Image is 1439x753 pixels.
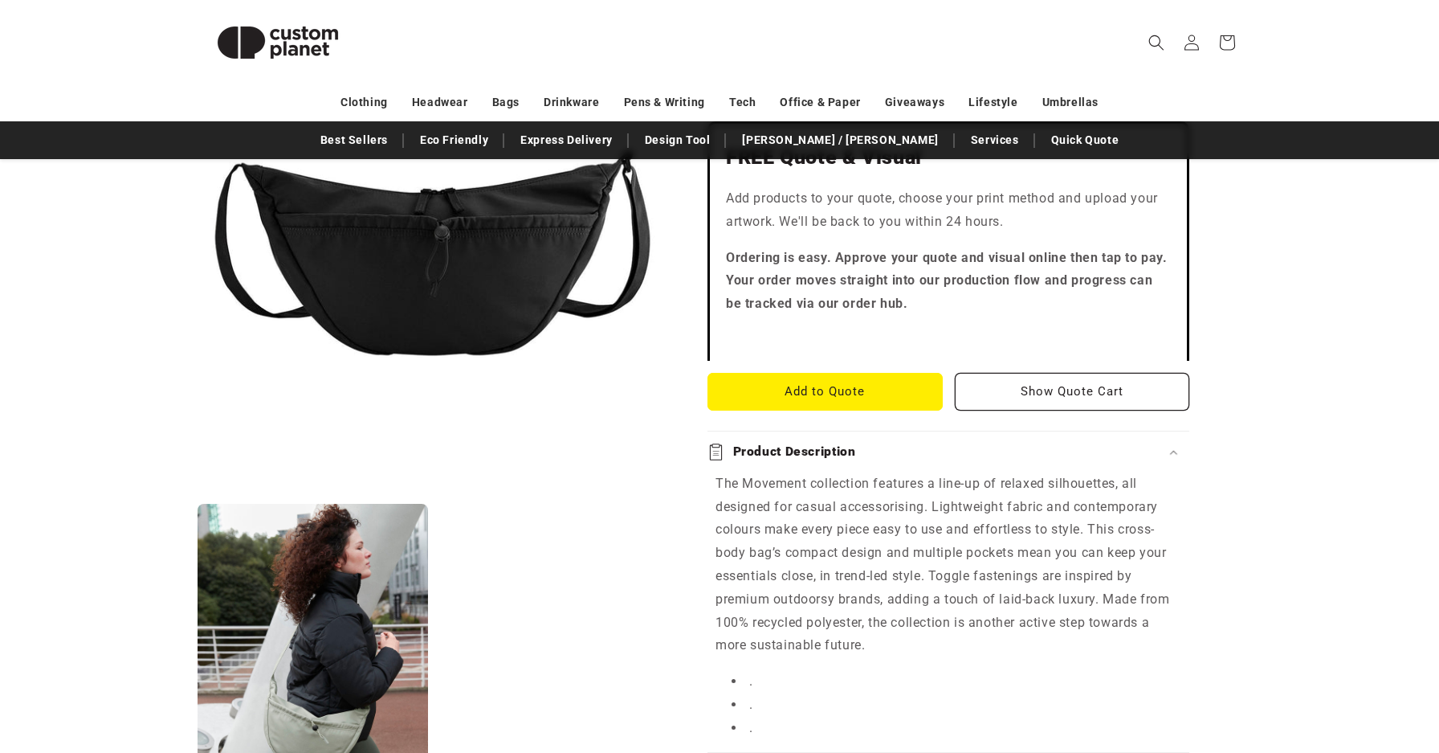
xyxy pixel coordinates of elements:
[198,6,358,79] img: Custom Planet
[715,473,1181,657] p: The Movement collection features a line-up of relaxed silhouettes, all designed for casual access...
[492,88,520,117] a: Bags
[733,444,856,460] h2: Product Description
[955,373,1190,411] button: Show Quote Cart
[732,717,1181,740] li: .
[732,670,1181,694] li: .
[1043,126,1127,154] a: Quick Quote
[512,126,621,154] a: Express Delivery
[340,88,388,117] a: Clothing
[968,88,1017,117] a: Lifestyle
[637,126,719,154] a: Design Tool
[707,432,1189,473] summary: Product Description
[624,88,705,117] a: Pens & Writing
[312,126,396,154] a: Best Sellers
[412,88,468,117] a: Headwear
[726,187,1171,234] p: Add products to your quote, choose your print method and upload your artwork. We'll be back to yo...
[780,88,860,117] a: Office & Paper
[1139,25,1174,60] summary: Search
[1042,88,1099,117] a: Umbrellas
[734,126,946,154] a: [PERSON_NAME] / [PERSON_NAME]
[726,250,1168,312] strong: Ordering is easy. Approve your quote and visual online then tap to pay. Your order moves straight...
[885,88,944,117] a: Giveaways
[1164,579,1439,753] iframe: Chat Widget
[729,88,756,117] a: Tech
[963,126,1027,154] a: Services
[412,126,496,154] a: Eco Friendly
[544,88,599,117] a: Drinkware
[707,373,943,411] button: Add to Quote
[732,694,1181,717] li: .
[726,329,1171,345] iframe: Customer reviews powered by Trustpilot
